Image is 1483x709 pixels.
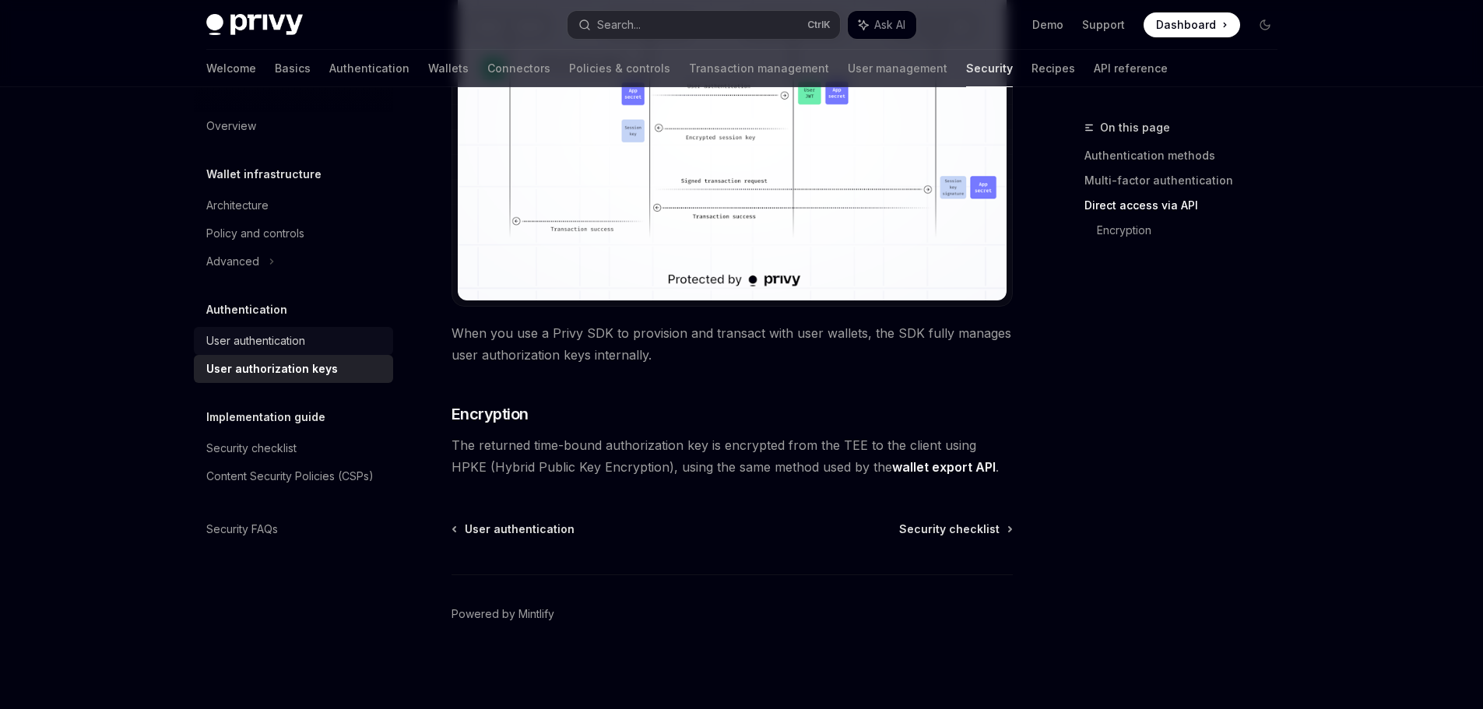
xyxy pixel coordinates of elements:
[206,439,297,458] div: Security checklist
[1097,218,1290,243] a: Encryption
[452,606,554,622] a: Powered by Mintlify
[206,165,322,184] h5: Wallet infrastructure
[1084,193,1290,218] a: Direct access via API
[597,16,641,34] div: Search...
[848,50,947,87] a: User management
[966,50,1013,87] a: Security
[1100,118,1170,137] span: On this page
[206,50,256,87] a: Welcome
[194,434,393,462] a: Security checklist
[1156,17,1216,33] span: Dashboard
[194,355,393,383] a: User authorization keys
[1082,17,1125,33] a: Support
[428,50,469,87] a: Wallets
[206,252,259,271] div: Advanced
[1094,50,1168,87] a: API reference
[275,50,311,87] a: Basics
[689,50,829,87] a: Transaction management
[206,117,256,135] div: Overview
[892,459,996,476] a: wallet export API
[329,50,409,87] a: Authentication
[194,112,393,140] a: Overview
[487,50,550,87] a: Connectors
[206,467,374,486] div: Content Security Policies (CSPs)
[194,327,393,355] a: User authentication
[1084,143,1290,168] a: Authentication methods
[194,462,393,490] a: Content Security Policies (CSPs)
[206,14,303,36] img: dark logo
[206,196,269,215] div: Architecture
[848,11,916,39] button: Ask AI
[1144,12,1240,37] a: Dashboard
[1031,50,1075,87] a: Recipes
[569,50,670,87] a: Policies & controls
[194,515,393,543] a: Security FAQs
[899,521,1011,537] a: Security checklist
[206,408,325,426] h5: Implementation guide
[1084,168,1290,193] a: Multi-factor authentication
[1253,12,1277,37] button: Toggle dark mode
[452,322,1013,366] span: When you use a Privy SDK to provision and transact with user wallets, the SDK fully manages user ...
[453,521,575,537] a: User authentication
[568,11,840,39] button: Search...CtrlK
[206,300,287,319] h5: Authentication
[874,17,905,33] span: Ask AI
[206,332,305,350] div: User authentication
[206,360,338,378] div: User authorization keys
[807,19,831,31] span: Ctrl K
[899,521,1000,537] span: Security checklist
[194,191,393,219] a: Architecture
[206,520,278,539] div: Security FAQs
[206,224,304,243] div: Policy and controls
[452,403,529,425] span: Encryption
[1032,17,1063,33] a: Demo
[465,521,575,537] span: User authentication
[452,434,1013,478] span: The returned time-bound authorization key is encrypted from the TEE to the client using HPKE (Hyb...
[194,219,393,247] a: Policy and controls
